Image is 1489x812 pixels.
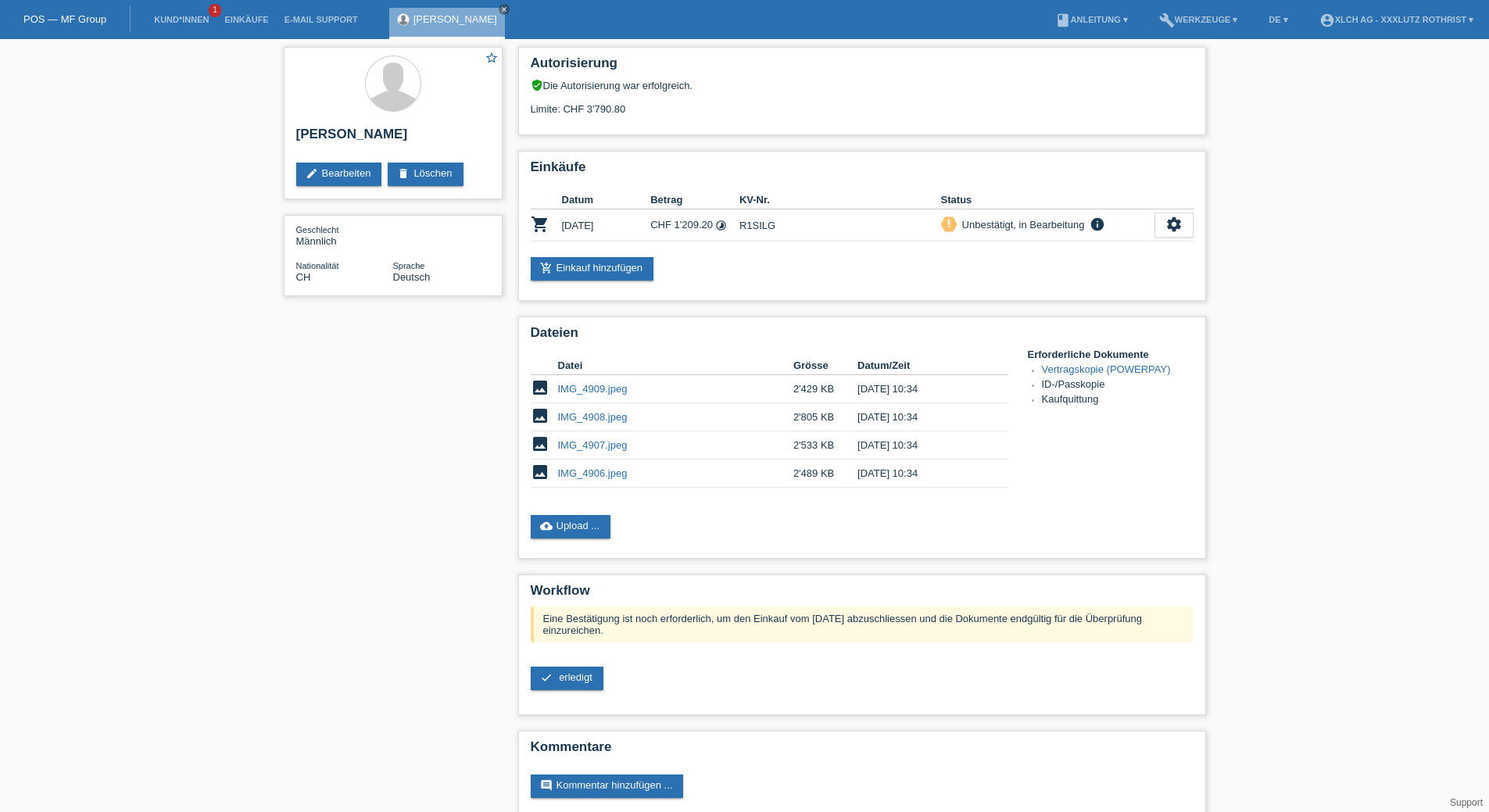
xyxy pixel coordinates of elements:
[793,431,857,460] td: 2'533 KB
[531,739,1194,763] h2: Kommentare
[531,79,543,91] i: verified_user
[485,51,499,67] a: star_border
[531,79,1194,91] div: Die Autorisierung war erfolgreich.
[1165,216,1183,233] i: settings
[499,4,510,15] a: close
[485,51,499,65] i: star_border
[1261,15,1295,24] a: DE ▾
[540,520,553,532] i: cloud_upload
[562,209,651,241] td: [DATE]
[531,325,1194,349] h2: Dateien
[1042,363,1171,375] a: Vertragskopie (POWERPAY)
[296,224,393,247] div: Männlich
[857,431,986,460] td: [DATE] 10:34
[209,4,221,17] span: 1
[558,356,793,375] th: Datei
[531,515,611,538] a: cloud_uploadUpload ...
[531,435,549,453] i: image
[397,167,410,180] i: delete
[558,383,628,395] a: IMG_4909.jpeg
[857,460,986,488] td: [DATE] 10:34
[1088,216,1107,232] i: info
[650,191,739,209] th: Betrag
[540,779,553,792] i: comment
[857,356,986,375] th: Datum/Zeit
[1319,13,1335,28] i: account_circle
[739,209,941,241] td: R1SILG
[531,606,1194,642] div: Eine Bestätigung ist noch erforderlich, um den Einkauf vom [DATE] abzuschliessen und die Dokument...
[531,774,684,798] a: commentKommentar hinzufügen ...
[1151,15,1246,24] a: buildWerkzeuge ▾
[1312,15,1481,24] a: account_circleXLCH AG - XXXLutz Rothrist ▾
[793,460,857,488] td: 2'489 KB
[540,671,553,684] i: check
[957,216,1085,233] div: Unbestätigt, in Bearbeitung
[558,411,628,423] a: IMG_4908.jpeg
[531,583,1194,606] h2: Workflow
[296,163,382,186] a: editBearbeiten
[531,215,549,234] i: POSP00026051
[413,13,497,25] a: [PERSON_NAME]
[943,218,954,229] i: priority_high
[650,209,739,241] td: CHF 1'209.20
[146,15,217,24] a: Kund*innen
[531,91,1194,115] div: Limite: CHF 3'790.80
[1042,393,1194,408] li: Kaufquittung
[715,220,727,231] i: 12 Raten
[540,262,553,274] i: add_shopping_cart
[23,13,106,25] a: POS — MF Group
[562,191,651,209] th: Datum
[531,55,1194,79] h2: Autorisierung
[217,15,276,24] a: Einkäufe
[500,5,508,13] i: close
[941,191,1154,209] th: Status
[296,261,339,270] span: Nationalität
[531,159,1194,183] h2: Einkäufe
[1055,13,1071,28] i: book
[296,225,339,234] span: Geschlecht
[393,271,431,283] span: Deutsch
[296,271,311,283] span: Schweiz
[1028,349,1194,360] h4: Erforderliche Dokumente
[531,378,549,397] i: image
[1450,797,1483,808] a: Support
[531,257,654,281] a: add_shopping_cartEinkauf hinzufügen
[1047,15,1136,24] a: bookAnleitung ▾
[857,403,986,431] td: [DATE] 10:34
[296,127,490,150] h2: [PERSON_NAME]
[306,167,318,180] i: edit
[388,163,463,186] a: deleteLöschen
[793,356,857,375] th: Grösse
[559,671,592,683] span: erledigt
[793,403,857,431] td: 2'805 KB
[857,375,986,403] td: [DATE] 10:34
[277,15,366,24] a: E-Mail Support
[1159,13,1175,28] i: build
[1042,378,1194,393] li: ID-/Passkopie
[739,191,941,209] th: KV-Nr.
[531,463,549,481] i: image
[793,375,857,403] td: 2'429 KB
[558,439,628,451] a: IMG_4907.jpeg
[558,467,628,479] a: IMG_4906.jpeg
[531,406,549,425] i: image
[531,667,603,690] a: check erledigt
[393,261,425,270] span: Sprache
